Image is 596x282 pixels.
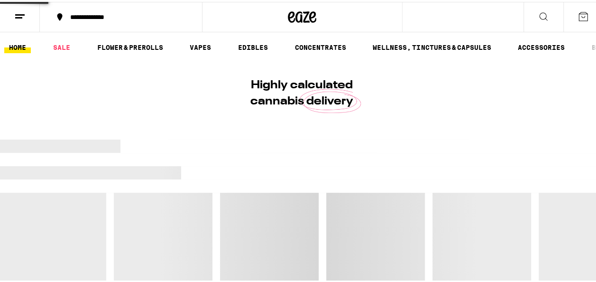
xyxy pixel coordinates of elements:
[233,40,273,51] a: EDIBLES
[48,40,75,51] a: SALE
[223,75,380,108] h1: Highly calculated cannabis delivery
[4,40,31,51] a: HOME
[368,40,495,51] a: WELLNESS, TINCTURES & CAPSULES
[290,40,351,51] a: CONCENTRATES
[92,40,168,51] a: FLOWER & PREROLLS
[6,7,68,14] span: Hi. Need any help?
[513,40,569,51] a: ACCESSORIES
[185,40,216,51] a: VAPES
